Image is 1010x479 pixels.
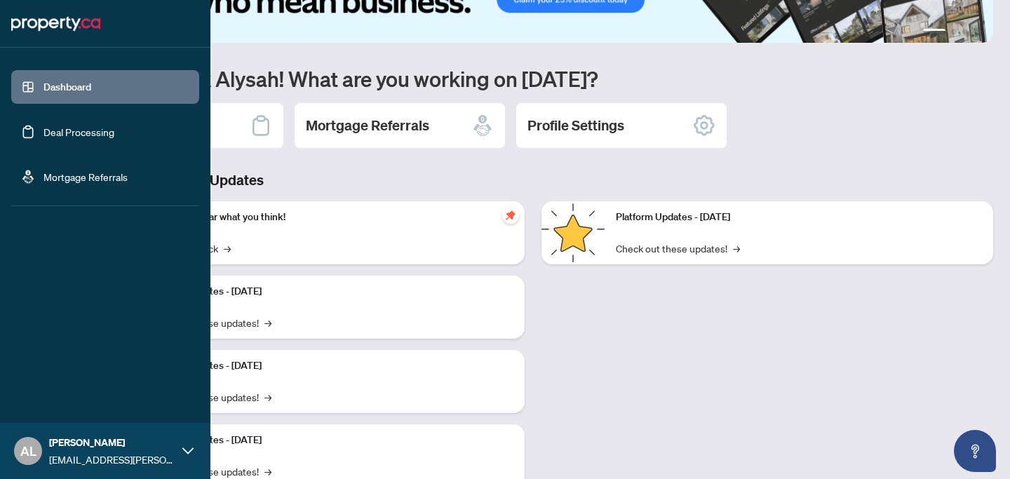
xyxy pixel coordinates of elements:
[73,170,993,190] h3: Brokerage & Industry Updates
[264,464,271,479] span: →
[264,389,271,405] span: →
[147,284,513,299] p: Platform Updates - [DATE]
[923,29,945,34] button: 1
[616,241,740,256] a: Check out these updates!→
[264,315,271,330] span: →
[616,210,982,225] p: Platform Updates - [DATE]
[147,358,513,374] p: Platform Updates - [DATE]
[147,210,513,225] p: We want to hear what you think!
[951,29,957,34] button: 2
[49,452,175,467] span: [EMAIL_ADDRESS][PERSON_NAME][DOMAIN_NAME]
[73,65,993,92] h1: Welcome back Alysah! What are you working on [DATE]?
[43,170,128,183] a: Mortgage Referrals
[541,201,605,264] img: Platform Updates - June 23, 2025
[49,435,175,450] span: [PERSON_NAME]
[527,116,624,135] h2: Profile Settings
[147,433,513,448] p: Platform Updates - [DATE]
[43,126,114,138] a: Deal Processing
[20,441,36,461] span: AL
[306,116,429,135] h2: Mortgage Referrals
[733,241,740,256] span: →
[954,430,996,472] button: Open asap
[43,81,91,93] a: Dashboard
[224,241,231,256] span: →
[962,29,968,34] button: 3
[974,29,979,34] button: 4
[11,13,100,35] img: logo
[502,207,519,224] span: pushpin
